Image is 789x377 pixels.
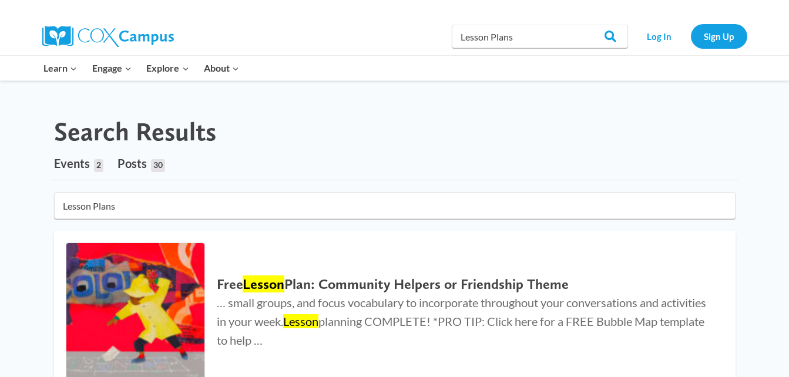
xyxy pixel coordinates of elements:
[243,275,284,292] mark: Lesson
[691,24,747,48] a: Sign Up
[36,56,247,80] nav: Primary Navigation
[217,295,706,347] span: … small groups, and focus vocabulary to incorporate throughout your conversations and activities ...
[117,147,165,180] a: Posts30
[43,60,77,76] span: Learn
[452,25,628,48] input: Search Cox Campus
[117,156,147,170] span: Posts
[54,192,736,219] input: Search for...
[42,26,174,47] img: Cox Campus
[92,60,132,76] span: Engage
[217,276,711,293] h2: Free Plan: Community Helpers or Friendship Theme
[204,60,239,76] span: About
[54,147,103,180] a: Events2
[634,24,685,48] a: Log In
[634,24,747,48] nav: Secondary Navigation
[283,314,318,328] mark: Lesson
[94,159,103,172] span: 2
[54,156,90,170] span: Events
[146,60,189,76] span: Explore
[54,116,216,147] h1: Search Results
[151,159,165,172] span: 30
